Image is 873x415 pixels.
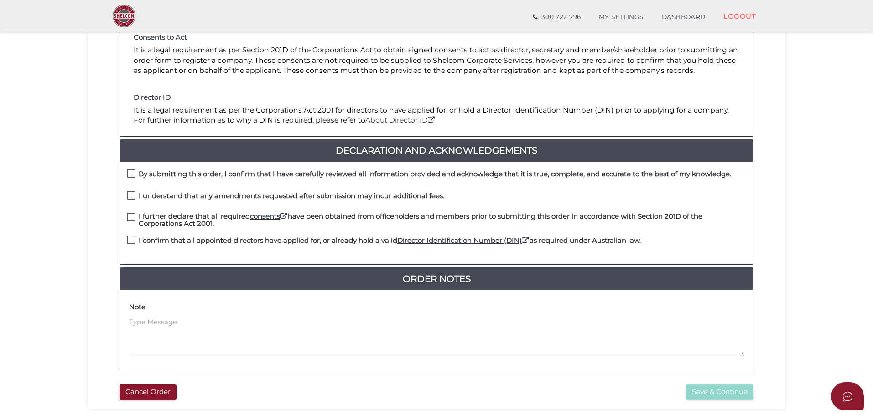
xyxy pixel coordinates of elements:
[134,94,739,102] h4: Director ID
[250,212,288,220] a: consents
[524,8,590,26] a: 1300 722 796
[653,8,715,26] a: DASHBOARD
[120,384,177,400] button: Cancel Order
[365,116,436,124] a: About Director ID
[831,382,864,410] button: Open asap
[686,384,753,400] button: Save & Continue
[139,213,746,228] h4: I further declare that all required have been obtained from officeholders and members prior to su...
[139,237,641,245] h4: I confirm that all appointed directors have applied for, or already hold a valid as required unde...
[590,8,653,26] a: MY SETTINGS
[714,7,765,26] a: LOGOUT
[120,143,753,158] a: Declaration And Acknowledgements
[139,192,444,200] h4: I understand that any amendments requested after submission may incur additional fees.
[134,34,739,41] h4: Consents to Act
[134,45,739,76] p: It is a legal requirement as per Section 201D of the Corporations Act to obtain signed consents t...
[129,303,145,311] h4: Note
[134,105,739,126] p: It is a legal requirement as per the Corporations Act 2001 for directors to have applied for, or ...
[139,170,731,178] h4: By submitting this order, I confirm that I have carefully reviewed all information provided and a...
[397,236,530,245] a: Director Identification Number (DIN)
[120,272,753,286] a: Order Notes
